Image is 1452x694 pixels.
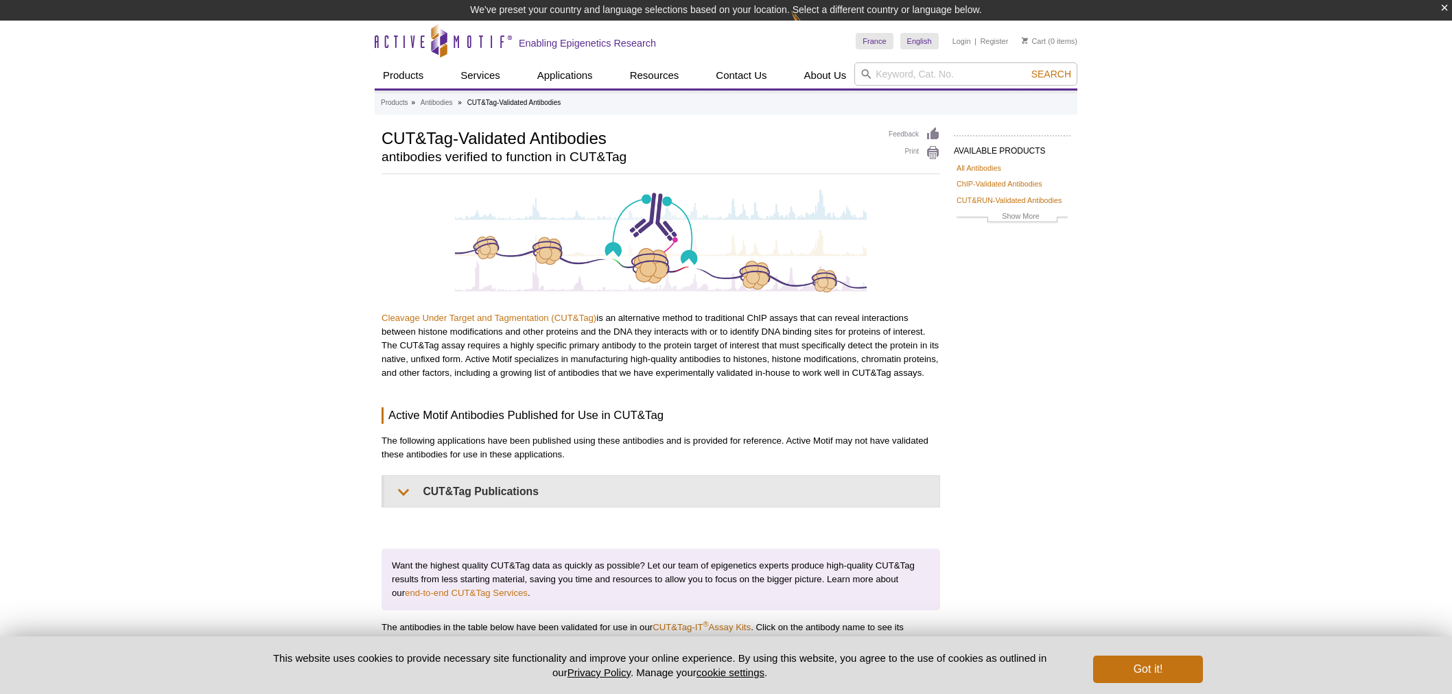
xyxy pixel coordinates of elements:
[458,99,462,106] li: »
[653,622,751,632] a: CUT&Tag-IT®Assay Kits
[452,62,508,88] a: Services
[889,145,940,160] a: Print
[382,549,940,610] p: Want the highest quality CUT&Tag data as quickly as possible? Let our team of epigenetics experts...
[529,62,601,88] a: Applications
[384,476,939,507] summary: CUT&Tag Publications
[889,127,940,142] a: Feedback
[974,33,976,49] li: |
[421,97,453,109] a: Antibodies
[957,162,1001,174] a: All Antibodies
[1031,69,1071,80] span: Search
[519,37,656,49] h2: Enabling Epigenetics Research
[900,33,939,49] a: English
[980,36,1008,46] a: Register
[957,210,1068,226] a: Show More
[381,97,408,109] a: Products
[382,151,875,163] h2: antibodies verified to function in CUT&Tag
[411,99,415,106] li: »
[1022,33,1077,49] li: (0 items)
[249,651,1070,680] p: This website uses cookies to provide necessary site functionality and improve your online experie...
[375,62,432,88] a: Products
[405,588,528,598] a: end-to-end CUT&Tag Services
[1022,37,1028,44] img: Your Cart
[382,127,875,147] h1: CUT&Tag-Validated Antibodies
[952,36,971,46] a: Login
[796,62,855,88] a: About Us
[467,99,561,106] li: CUT&Tag-Validated Antibodies
[567,667,631,678] a: Privacy Policy
[382,313,596,323] a: Cleavage Under Target and Tagmentation (CUT&Tag)
[382,311,940,380] p: is an alternative method to traditional ChIP assays that can reveal interactions between histone ...
[622,62,688,88] a: Resources
[957,194,1062,206] a: CUT&RUN-Validated Antibodies
[854,62,1077,86] input: Keyword, Cat. No.
[455,188,867,294] img: CUT&Tag
[703,619,708,627] sup: ®
[957,178,1042,190] a: ChIP-Validated Antibodies
[1022,36,1046,46] a: Cart
[707,62,775,88] a: Contact Us
[954,135,1070,160] h2: AVAILABLE PRODUCTS
[382,621,940,648] p: The antibodies in the table below have been validated for use in our . Click on the antibody name...
[1093,656,1203,683] button: Got it!
[856,33,893,49] a: France
[382,407,940,424] h3: Active Motif Antibodies Published for Use in CUT&Tag
[791,10,828,43] img: Change Here
[382,434,940,462] p: The following applications have been published using these antibodies and is provided for referen...
[1027,68,1075,80] button: Search
[696,667,764,678] button: cookie settings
